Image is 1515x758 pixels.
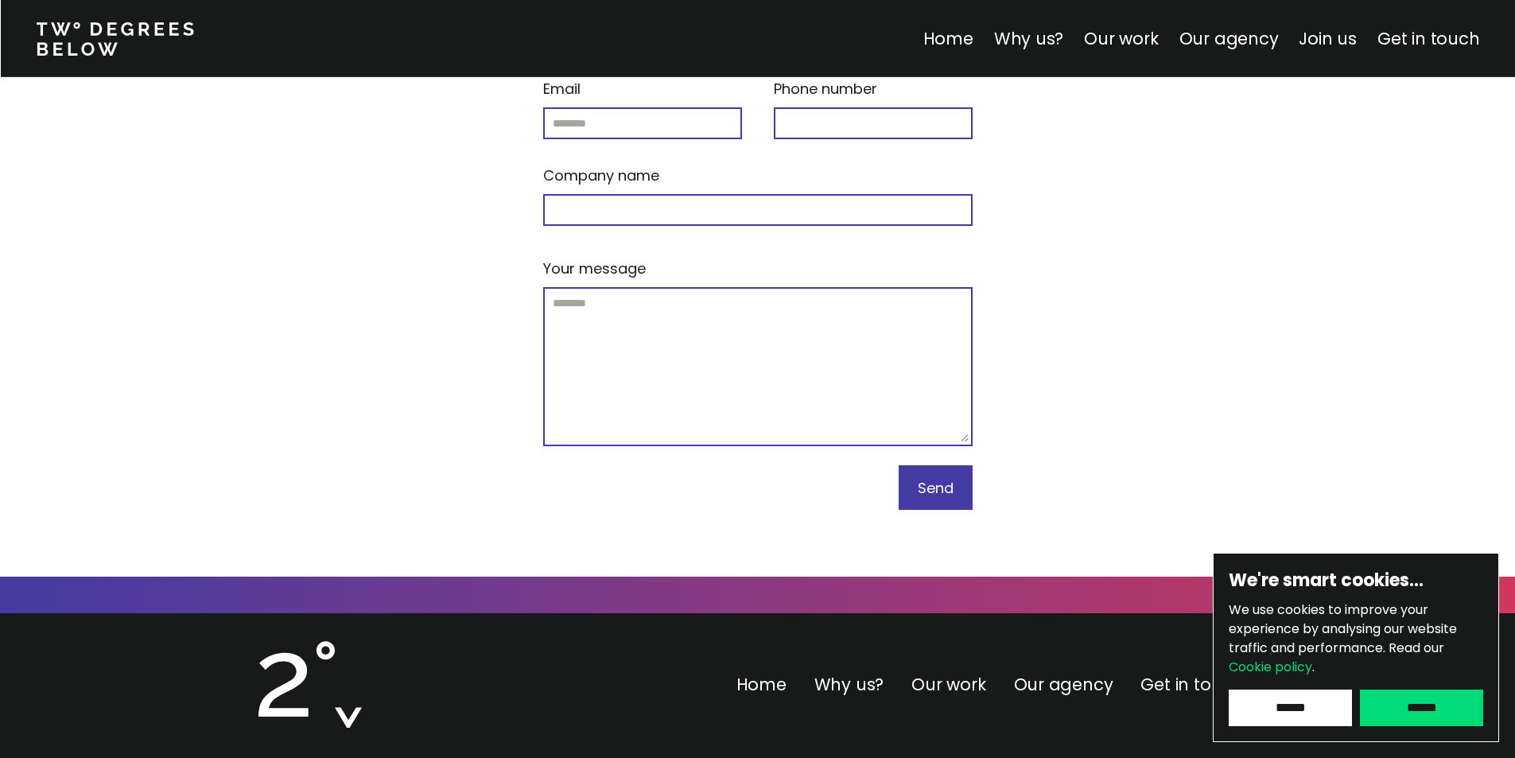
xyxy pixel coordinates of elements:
[993,27,1063,50] a: Why us?
[1229,569,1483,593] h6: We're smart cookies…
[899,465,973,510] button: Send
[1179,27,1278,50] a: Our agency
[1014,673,1113,696] a: Our agency
[911,673,985,696] a: Our work
[736,673,787,696] a: Home
[774,107,973,139] input: Phone number
[1140,673,1242,696] a: Get in touch
[543,287,973,446] textarea: Your message
[543,194,973,226] input: Company name
[918,478,954,498] span: Send
[543,78,581,99] p: Email
[814,673,884,696] a: Why us?
[1229,639,1444,676] span: Read our .
[543,258,646,279] p: Your message
[1084,27,1158,50] a: Our work
[1299,27,1357,50] a: Join us
[774,78,877,99] p: Phone number
[1377,27,1479,50] a: Get in touch
[923,27,973,50] a: Home
[543,107,742,139] input: Email
[543,165,659,186] p: Company name
[1229,601,1483,677] p: We use cookies to improve your experience by analysing our website traffic and performance.
[1229,658,1312,676] a: Cookie policy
